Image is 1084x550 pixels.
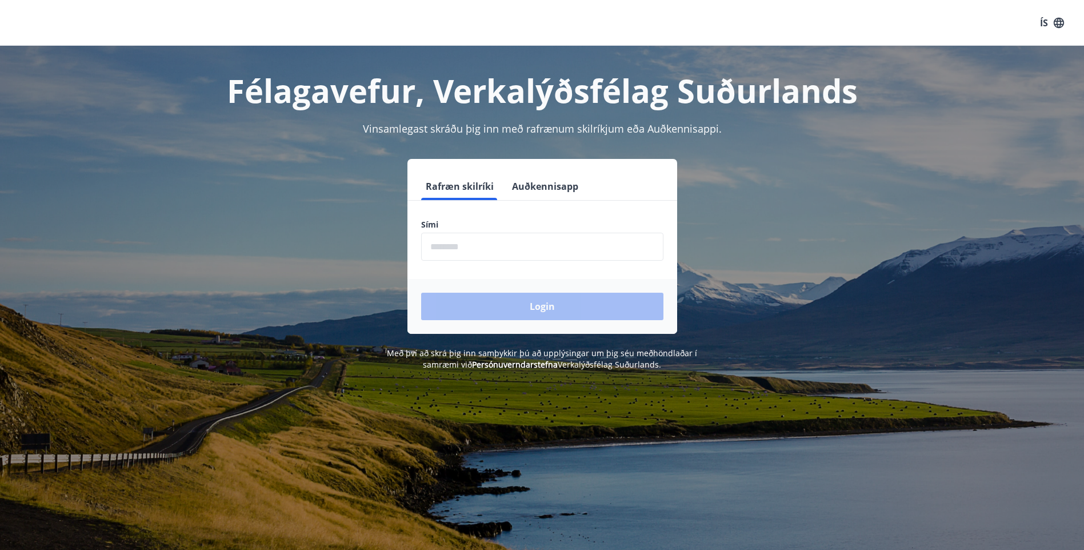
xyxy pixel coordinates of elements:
span: Vinsamlegast skráðu þig inn með rafrænum skilríkjum eða Auðkennisappi. [363,122,722,135]
h1: Félagavefur, Verkalýðsfélag Suðurlands [145,69,940,112]
button: Auðkennisapp [507,173,583,200]
span: Með því að skrá þig inn samþykkir þú að upplýsingar um þig séu meðhöndlaðar í samræmi við Verkalý... [387,348,697,370]
a: Persónuverndarstefna [472,359,558,370]
button: Rafræn skilríki [421,173,498,200]
label: Sími [421,219,663,230]
button: ÍS [1034,13,1070,33]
